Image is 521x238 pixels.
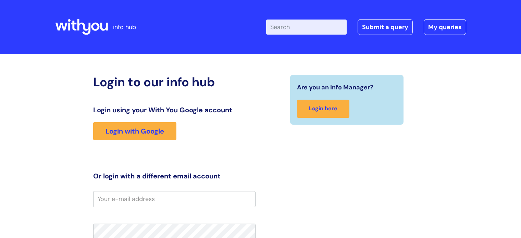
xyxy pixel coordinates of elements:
[297,82,373,93] span: Are you an Info Manager?
[266,20,347,35] input: Search
[93,106,256,114] h3: Login using your With You Google account
[93,191,256,207] input: Your e-mail address
[93,75,256,89] h2: Login to our info hub
[424,19,466,35] a: My queries
[93,122,176,140] a: Login with Google
[358,19,413,35] a: Submit a query
[93,172,256,180] h3: Or login with a different email account
[297,100,349,118] a: Login here
[113,22,136,33] p: info hub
